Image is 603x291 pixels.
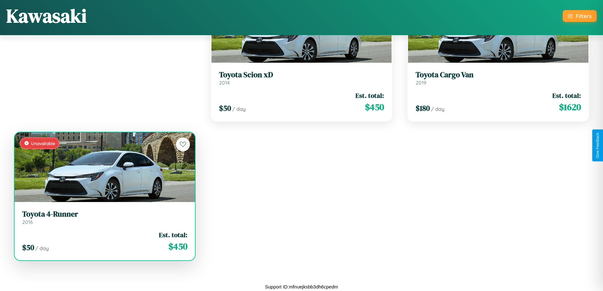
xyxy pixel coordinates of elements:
[416,103,430,113] span: $ 180
[159,230,187,239] span: Est. total:
[219,70,384,79] h3: Toyota Scion xD
[22,219,33,225] span: 2016
[232,106,246,112] span: / day
[219,79,230,86] span: 2014
[416,70,581,86] a: Toyota Cargo Van2019
[416,79,426,86] span: 2019
[365,101,384,113] span: $ 450
[416,70,581,79] h3: Toyota Cargo Van
[22,210,187,225] a: Toyota 4-Runner2016
[219,103,231,113] span: $ 50
[563,10,597,22] button: Filters
[265,282,338,291] p: Support ID: mfnuejksbb3dh6cpedm
[559,101,581,113] span: $ 1620
[595,133,600,158] div: Give Feedback
[431,106,444,112] span: / day
[355,91,384,100] span: Est. total:
[22,210,187,219] h3: Toyota 4-Runner
[576,13,592,19] div: Filters
[22,242,34,253] span: $ 50
[552,91,581,100] span: Est. total:
[35,245,49,251] span: / day
[168,240,187,253] span: $ 450
[31,141,55,146] span: Unavailable
[219,70,384,86] a: Toyota Scion xD2014
[6,3,87,29] h1: Kawasaki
